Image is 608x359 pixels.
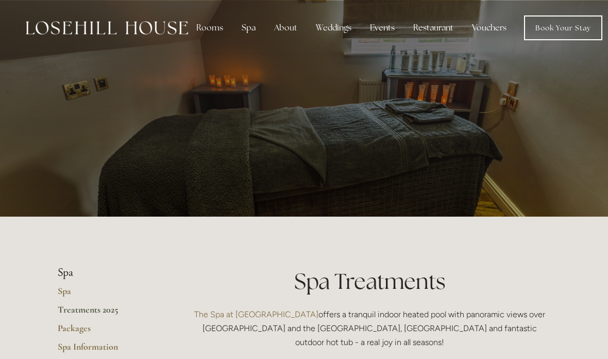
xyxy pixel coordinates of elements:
p: offers a tranquil indoor heated pool with panoramic views over [GEOGRAPHIC_DATA] and the [GEOGRAP... [189,307,550,350]
img: Losehill House [26,21,188,35]
div: Restaurant [405,18,462,38]
a: Treatments 2025 [58,304,156,322]
a: The Spa at [GEOGRAPHIC_DATA] [194,309,318,319]
a: Packages [58,322,156,341]
a: Vouchers [464,18,515,38]
h1: Spa Treatments [189,266,550,297]
li: Spa [58,266,156,280]
a: Spa [58,285,156,304]
div: Spa [233,18,264,38]
div: Rooms [188,18,231,38]
div: Events [362,18,403,38]
div: About [266,18,306,38]
div: Weddings [308,18,360,38]
a: Book Your Stay [524,15,602,40]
